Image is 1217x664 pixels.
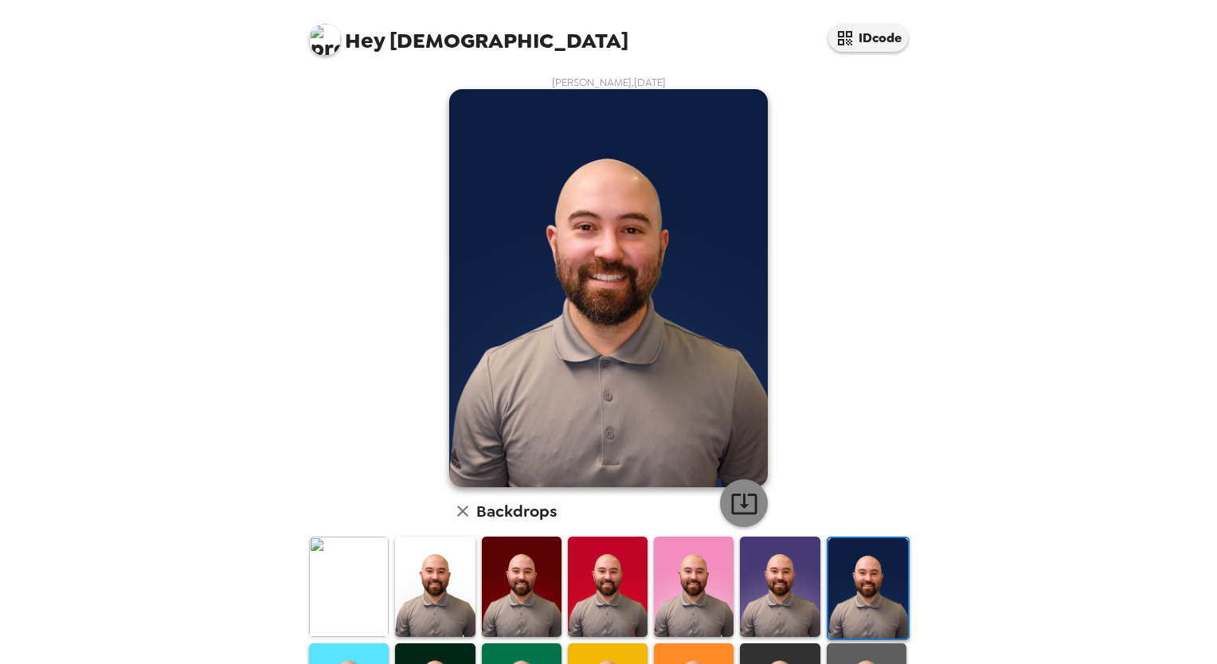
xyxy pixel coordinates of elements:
img: user [449,89,768,487]
img: Original [309,537,389,636]
button: IDcode [828,24,908,52]
span: Hey [345,26,385,55]
img: profile pic [309,24,341,56]
span: [PERSON_NAME] , [DATE] [552,76,666,89]
span: [DEMOGRAPHIC_DATA] [309,16,628,52]
h6: Backdrops [476,498,557,524]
